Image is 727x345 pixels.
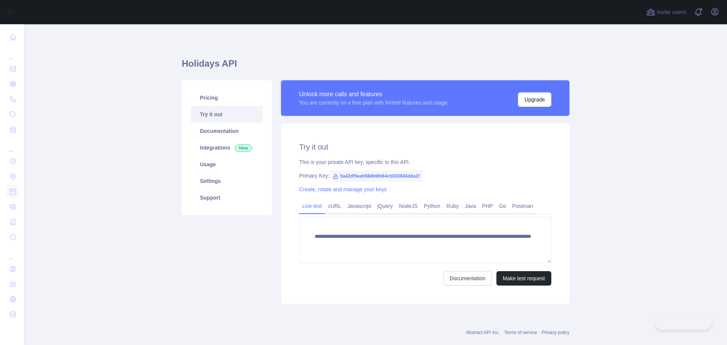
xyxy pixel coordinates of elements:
span: 5a42df5eeb584b9fb64cb033843dda1f [329,170,423,182]
a: Pricing [191,89,263,106]
a: cURL [325,200,344,212]
a: Usage [191,156,263,173]
button: Make test request [496,271,551,286]
span: Invite users [657,8,686,17]
div: This is your private API key, specific to this API. [299,158,551,166]
div: ... [6,138,18,153]
iframe: Help Scout Beacon - Open [655,314,712,330]
a: Java [462,200,479,212]
a: Abstract API Inc. [466,330,500,335]
a: Create, rotate and manage your keys [299,186,387,192]
span: New [235,144,252,152]
div: ... [6,245,18,261]
a: Settings [191,173,263,189]
a: Integrations New [191,139,263,156]
a: Try it out [191,106,263,123]
div: ... [6,45,18,61]
a: Live test [299,200,325,212]
a: Privacy policy [542,330,569,335]
a: Javascript [344,200,374,212]
a: Python [421,200,443,212]
a: Postman [509,200,536,212]
a: NodeJS [396,200,421,212]
h1: Holidays API [182,58,569,76]
div: Primary Key: [299,172,551,180]
div: You are currently on a free plan with limited features and usage [299,99,448,106]
div: Unlock more calls and features [299,90,448,99]
a: Ruby [443,200,462,212]
a: PHP [479,200,496,212]
button: Upgrade [518,92,551,107]
h2: Try it out [299,142,551,152]
a: Support [191,189,263,206]
a: Terms of service [504,330,537,335]
button: Invite users [645,6,688,18]
a: jQuery [374,200,396,212]
a: Documentation [191,123,263,139]
a: Go [496,200,509,212]
a: Documentation [443,271,492,286]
